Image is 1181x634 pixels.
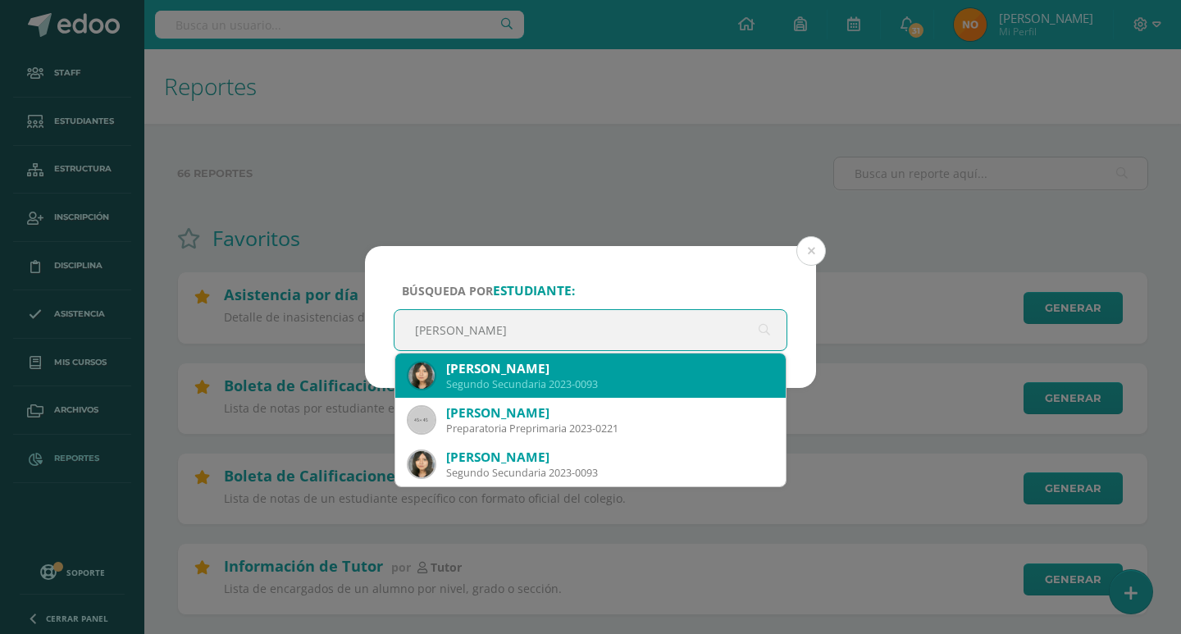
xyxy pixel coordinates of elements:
div: Segundo Secundaria 2023-0093 [446,466,773,480]
div: [PERSON_NAME] [446,449,773,466]
div: Preparatoria Preprimaria 2023-0221 [446,422,773,436]
div: [PERSON_NAME] [446,404,773,422]
div: Segundo Secundaria 2023-0093 [446,377,773,391]
span: Búsqueda por [402,283,575,299]
button: Close (Esc) [796,236,826,266]
img: ca0913c13a66d5b61ce6f09950c1c7ae.png [408,451,435,477]
div: [PERSON_NAME] [446,360,773,377]
strong: estudiante: [493,282,575,299]
img: ca0913c13a66d5b61ce6f09950c1c7ae.png [408,363,435,389]
input: ej. Nicholas Alekzander, etc. [394,310,787,350]
img: 45x45 [408,407,435,433]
